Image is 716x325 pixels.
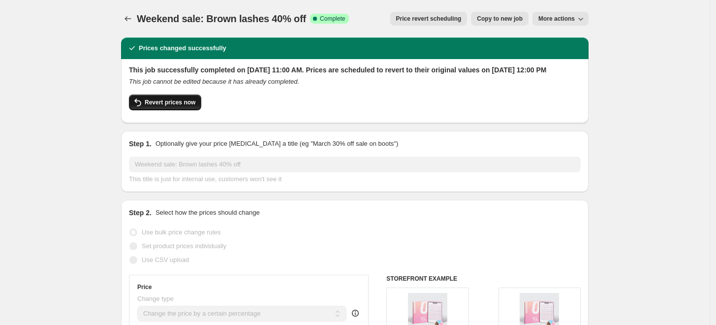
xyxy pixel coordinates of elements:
[137,295,174,302] span: Change type
[139,43,226,53] h2: Prices changed successfully
[386,275,581,283] h6: STOREFRONT EXAMPLE
[471,12,529,26] button: Copy to new job
[142,256,189,263] span: Use CSV upload
[129,157,581,172] input: 30% off holiday sale
[137,283,152,291] h3: Price
[390,12,467,26] button: Price revert scheduling
[129,65,581,75] h2: This job successfully completed on [DATE] 11:00 AM. Prices are scheduled to revert to their origi...
[129,139,152,149] h2: Step 1.
[137,13,306,24] span: Weekend sale: Brown lashes 40% off
[156,139,398,149] p: Optionally give your price [MEDICAL_DATA] a title (eg "March 30% off sale on boots")
[396,15,462,23] span: Price revert scheduling
[532,12,589,26] button: More actions
[142,242,226,250] span: Set product prices individually
[320,15,345,23] span: Complete
[538,15,575,23] span: More actions
[129,78,299,85] i: This job cannot be edited because it has already completed.
[129,175,281,183] span: This title is just for internal use, customers won't see it
[156,208,260,218] p: Select how the prices should change
[129,208,152,218] h2: Step 2.
[121,12,135,26] button: Price change jobs
[142,228,220,236] span: Use bulk price change rules
[129,95,201,110] button: Revert prices now
[350,308,360,318] div: help
[145,98,195,106] span: Revert prices now
[477,15,523,23] span: Copy to new job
